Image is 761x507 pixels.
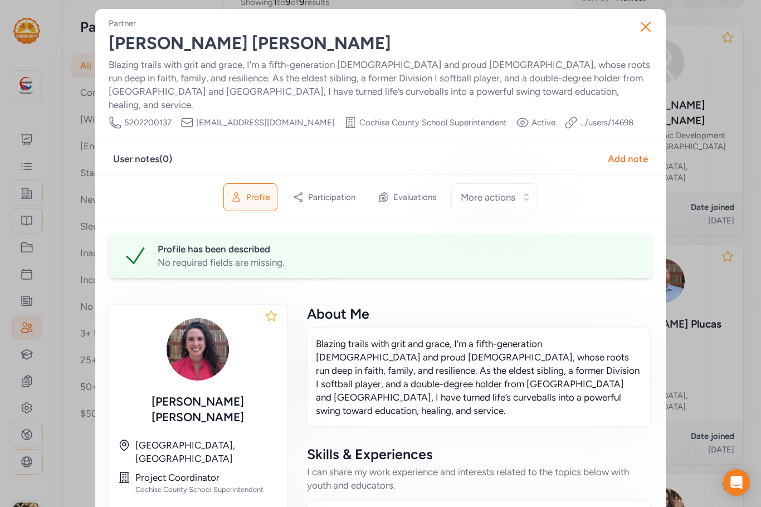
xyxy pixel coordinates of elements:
[307,445,650,463] div: Skills & Experiences
[135,438,278,465] div: [GEOGRAPHIC_DATA], [GEOGRAPHIC_DATA]
[359,117,507,128] span: Cochise County School Superintendent
[113,152,172,165] div: User notes ( 0 )
[158,256,639,269] div: No required fields are missing.
[135,485,278,494] div: Cochise County School Superintendent
[196,117,335,128] span: [EMAIL_ADDRESS][DOMAIN_NAME]
[109,18,136,29] div: Partner
[109,58,652,111] div: Blazing trails with grit and grace, I'm a fifth-generation [DEMOGRAPHIC_DATA] and proud [DEMOGRAP...
[246,192,270,203] span: Profile
[124,117,172,128] span: 5202200137
[162,314,233,385] img: bNpz9olRRxRCGoG7CmAS
[109,33,652,53] div: [PERSON_NAME] [PERSON_NAME]
[580,117,633,128] a: .../users/14698
[393,192,436,203] span: Evaluations
[158,242,639,256] div: Profile has been described
[451,183,537,211] button: More actions
[531,117,555,128] span: Active
[307,305,650,323] div: About Me
[308,192,355,203] span: Participation
[461,191,515,204] span: More actions
[118,394,278,425] div: [PERSON_NAME] [PERSON_NAME]
[316,337,641,417] p: Blazing trails with grit and grace, I'm a fifth-generation [DEMOGRAPHIC_DATA] and proud [DEMOGRAP...
[608,152,648,165] div: Add note
[723,469,750,496] div: Open Intercom Messenger
[135,471,278,484] div: Project Coordinator
[307,465,650,492] div: I can share my work experience and interests related to the topics below with youth and educators.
